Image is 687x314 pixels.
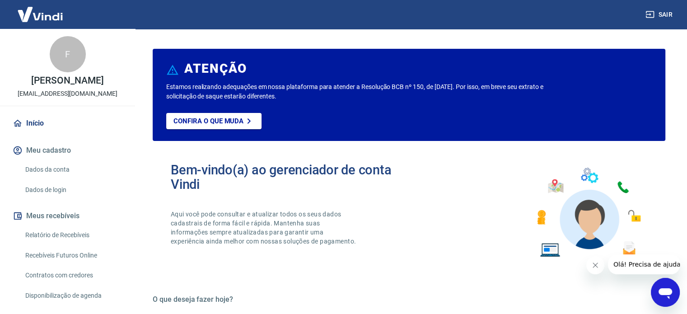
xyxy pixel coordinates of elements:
[22,266,124,285] a: Contratos com credores
[22,181,124,199] a: Dados de login
[22,286,124,305] a: Disponibilização de agenda
[166,113,262,129] a: Confira o que muda
[529,163,647,262] img: Imagem de um avatar masculino com diversos icones exemplificando as funcionalidades do gerenciado...
[11,206,124,226] button: Meus recebíveis
[11,141,124,160] button: Meu cadastro
[11,113,124,133] a: Início
[651,278,680,307] iframe: Botão para abrir a janela de mensagens
[22,160,124,179] a: Dados da conta
[153,295,665,304] h5: O que deseja fazer hoje?
[50,36,86,72] div: F
[608,254,680,274] iframe: Mensagem da empresa
[166,82,555,101] p: Estamos realizando adequações em nossa plataforma para atender a Resolução BCB nº 150, de [DATE]....
[22,246,124,265] a: Recebíveis Futuros Online
[644,6,676,23] button: Sair
[171,163,409,192] h2: Bem-vindo(a) ao gerenciador de conta Vindi
[18,89,117,98] p: [EMAIL_ADDRESS][DOMAIN_NAME]
[11,0,70,28] img: Vindi
[171,210,358,246] p: Aqui você pode consultar e atualizar todos os seus dados cadastrais de forma fácil e rápida. Mant...
[5,6,76,14] span: Olá! Precisa de ajuda?
[184,64,247,73] h6: ATENÇÃO
[173,117,243,125] p: Confira o que muda
[586,256,604,274] iframe: Fechar mensagem
[22,226,124,244] a: Relatório de Recebíveis
[31,76,103,85] p: [PERSON_NAME]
